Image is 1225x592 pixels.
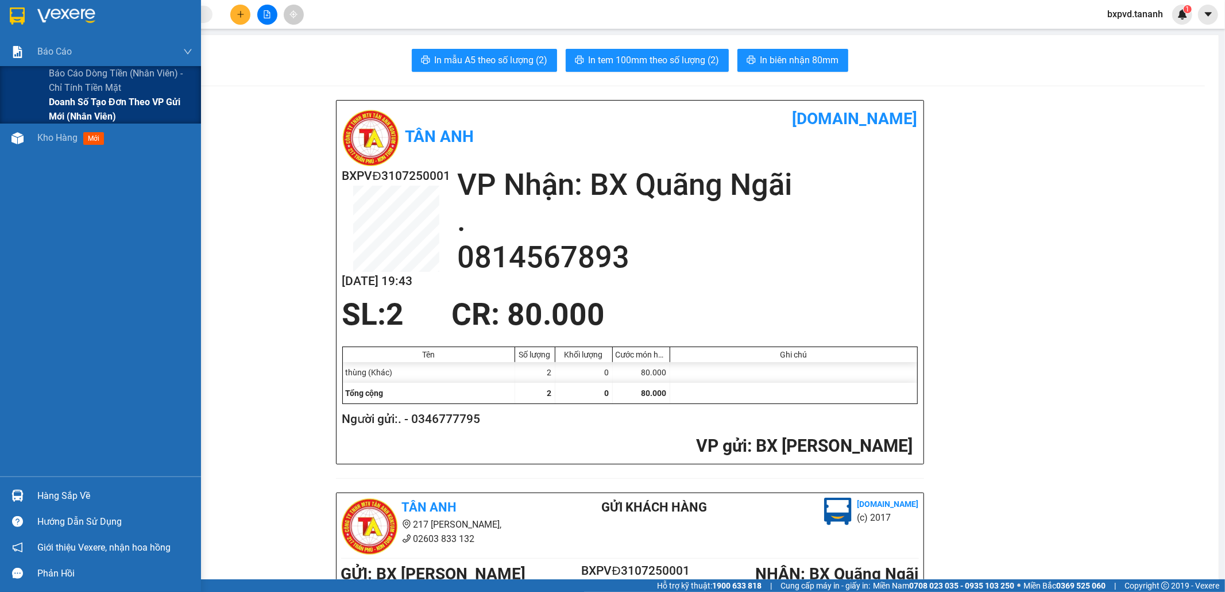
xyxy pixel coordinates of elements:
li: 02603 833 132 [341,532,555,546]
span: printer [747,55,756,66]
b: Tân Anh [405,127,474,146]
span: 1 [1185,5,1189,13]
span: VP gửi [697,436,748,456]
button: printerIn biên nhận 80mm [737,49,848,72]
img: warehouse-icon [11,490,24,502]
span: phone [402,534,411,543]
div: Số lượng [518,350,552,359]
button: printerIn tem 100mm theo số lượng (2) [566,49,729,72]
span: Giới thiệu Vexere, nhận hoa hồng [37,540,171,555]
span: | [1114,579,1116,592]
div: 0 [555,362,613,383]
img: logo-vxr [10,7,25,25]
div: thùng (Khác) [343,362,515,383]
div: Ghi chú [673,350,914,359]
span: Báo cáo [37,44,72,59]
button: file-add [257,5,277,25]
strong: 0369 525 060 [1056,581,1106,590]
div: Hàng sắp về [37,487,192,505]
img: logo.jpg [824,498,852,525]
span: In tem 100mm theo số lượng (2) [589,53,720,67]
b: [DOMAIN_NAME] [857,499,919,509]
span: question-circle [12,516,23,527]
img: logo.jpg [342,109,400,167]
span: Miền Nam [873,579,1014,592]
span: plus [237,10,245,18]
div: Cước món hàng [616,350,667,359]
b: Tân Anh [402,500,457,514]
span: Hỗ trợ kỹ thuật: [657,579,762,592]
button: printerIn mẫu A5 theo số lượng (2) [412,49,557,72]
img: solution-icon [11,46,24,58]
span: bxpvd.tananh [1098,7,1172,21]
h2: BXPVĐ3107250001 [582,562,678,581]
span: printer [575,55,584,66]
span: | [770,579,772,592]
span: 80.000 [642,389,667,398]
span: caret-down [1203,9,1214,20]
span: Kho hàng [37,132,78,143]
span: environment [402,520,411,529]
span: notification [12,542,23,553]
img: warehouse-icon [11,132,24,144]
b: NHẬN : BX Quãng Ngãi [755,564,918,583]
div: Phản hồi [37,565,192,582]
span: CR : 80.000 [451,297,605,332]
div: 2 [515,362,555,383]
span: Tổng cộng [346,389,384,398]
span: In biên nhận 80mm [760,53,839,67]
h2: Người gửi: . - 0346777795 [342,410,913,429]
strong: 1900 633 818 [712,581,762,590]
h2: VP Nhận: BX Quãng Ngãi [457,167,918,203]
div: Hướng dẫn sử dụng [37,513,192,531]
b: [DOMAIN_NAME] [793,109,918,128]
div: 80.000 [613,362,670,383]
h2: : BX [PERSON_NAME] [342,435,913,458]
img: logo.jpg [341,498,399,555]
h2: [DATE] 19:43 [342,272,450,291]
span: ⚪️ [1017,583,1021,588]
span: SL: [342,297,387,332]
span: down [183,47,192,56]
span: mới [83,132,104,145]
div: Tên [346,350,512,359]
h2: BXPVĐ3107250001 [342,167,450,186]
span: 2 [387,297,404,332]
span: 0 [605,389,609,398]
span: printer [421,55,430,66]
button: aim [284,5,304,25]
span: 2 [547,389,552,398]
sup: 1 [1184,5,1192,13]
button: caret-down [1198,5,1218,25]
div: Khối lượng [558,350,609,359]
span: In mẫu A5 theo số lượng (2) [435,53,548,67]
span: copyright [1161,582,1169,590]
li: 217 [PERSON_NAME], [341,517,555,532]
h2: . [457,203,918,239]
span: aim [289,10,297,18]
li: (c) 2017 [857,510,919,525]
span: Báo cáo dòng tiền (nhân viên) - chỉ tính tiền mặt [49,66,192,95]
span: file-add [263,10,271,18]
strong: 0708 023 035 - 0935 103 250 [909,581,1014,590]
b: GỬI : BX [PERSON_NAME] [341,564,526,583]
button: plus [230,5,250,25]
span: Doanh số tạo đơn theo VP gửi mới (nhân viên) [49,95,192,124]
span: Miền Bắc [1023,579,1106,592]
span: message [12,568,23,579]
b: Gửi khách hàng [601,500,707,514]
h2: 0814567893 [457,239,918,275]
img: icon-new-feature [1177,9,1188,20]
span: Cung cấp máy in - giấy in: [780,579,870,592]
